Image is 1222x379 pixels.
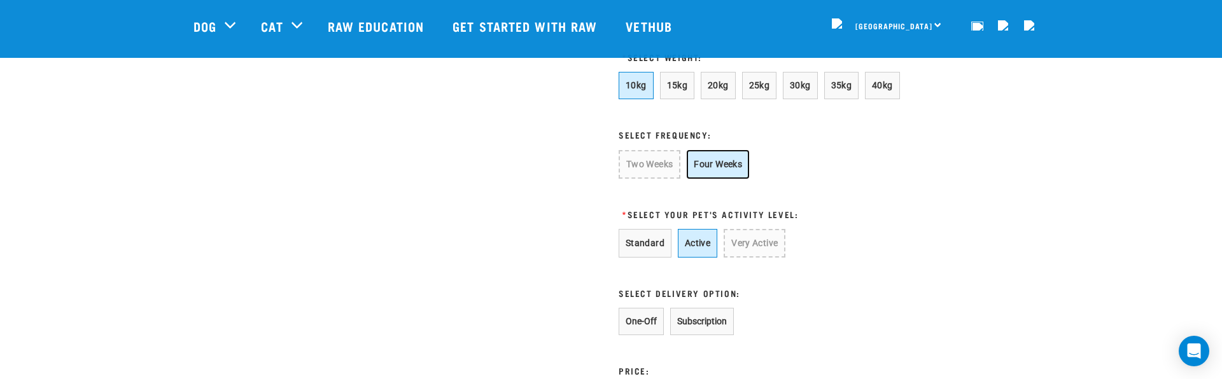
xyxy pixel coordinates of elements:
img: user.png [998,20,1008,31]
a: Get started with Raw [440,1,613,52]
button: Standard [619,229,671,258]
span: 30kg [790,80,811,90]
a: Cat [261,17,283,36]
span: 10kg [626,80,647,90]
div: Open Intercom Messenger [1179,336,1209,366]
button: 40kg [865,72,900,99]
button: 20kg [701,72,736,99]
a: Vethub [613,1,688,52]
img: van-moving.png [832,18,849,30]
button: Subscription [670,308,734,335]
button: One-Off [619,308,664,335]
button: Four Weeks [687,150,749,179]
h3: Price: [619,366,650,375]
span: 35kg [831,80,852,90]
a: Raw Education [315,1,440,52]
span: 15kg [667,80,688,90]
button: 30kg [783,72,818,99]
img: home-icon-1@2x.png [971,18,983,31]
button: 10kg [619,72,654,99]
button: Very Active [724,229,785,258]
span: 25kg [749,80,770,90]
button: 15kg [660,72,695,99]
button: 25kg [742,72,777,99]
a: Dog [193,17,216,36]
img: home-icon@2x.png [1024,20,1034,31]
span: 40kg [872,80,893,90]
button: 35kg [824,72,859,99]
button: Active [678,229,717,258]
h3: Select Your Pet's Activity Level: [619,209,905,219]
h3: Select Delivery Option: [619,288,905,298]
span: 20kg [708,80,729,90]
span: [GEOGRAPHIC_DATA] [855,24,932,28]
button: Two Weeks [619,150,680,179]
h3: Select Frequency: [619,130,905,139]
